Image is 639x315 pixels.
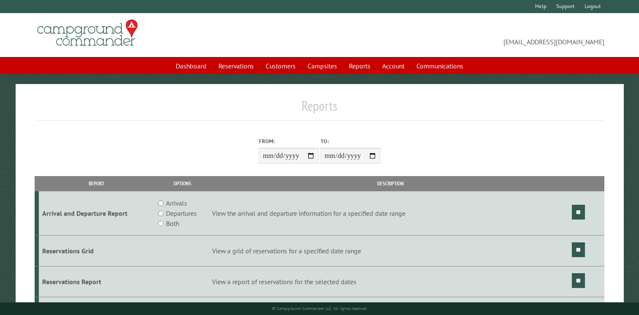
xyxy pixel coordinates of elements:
a: Communications [411,58,468,74]
h1: Reports [35,98,604,121]
td: Arrival and Departure Report [39,191,155,236]
th: Options [155,176,211,191]
img: Campground Commander [35,16,140,49]
td: View a grid of reservations for a specified date range [211,236,571,266]
label: Both [166,218,179,228]
label: Departures [166,208,197,218]
span: [EMAIL_ADDRESS][DOMAIN_NAME] [320,23,605,47]
small: © Campground Commander LLC. All rights reserved. [272,306,367,311]
a: Campsites [302,58,342,74]
label: From: [259,137,319,145]
td: View the arrival and departure information for a specified date range [211,191,571,236]
td: View a report of reservations for the selected dates [211,266,571,297]
th: Description [211,176,571,191]
a: Dashboard [171,58,212,74]
label: Arrivals [166,198,187,208]
a: Account [377,58,410,74]
td: Reservations Grid [39,236,155,266]
a: Reports [344,58,375,74]
th: Report [39,176,155,191]
label: To: [321,137,381,145]
td: Reservations Report [39,266,155,297]
a: Reservations [213,58,259,74]
a: Customers [261,58,301,74]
